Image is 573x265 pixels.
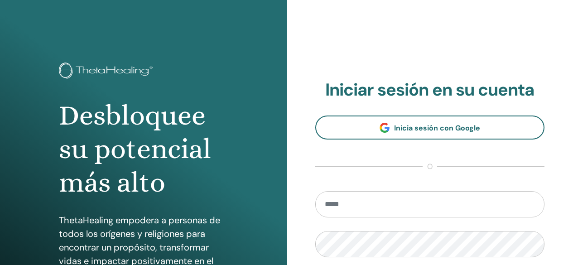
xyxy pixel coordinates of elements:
[59,99,227,200] h1: Desbloquee su potencial más alto
[423,161,437,172] span: o
[315,116,545,140] a: Inicia sesión con Google
[394,123,480,133] span: Inicia sesión con Google
[315,80,545,101] h2: Iniciar sesión en su cuenta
